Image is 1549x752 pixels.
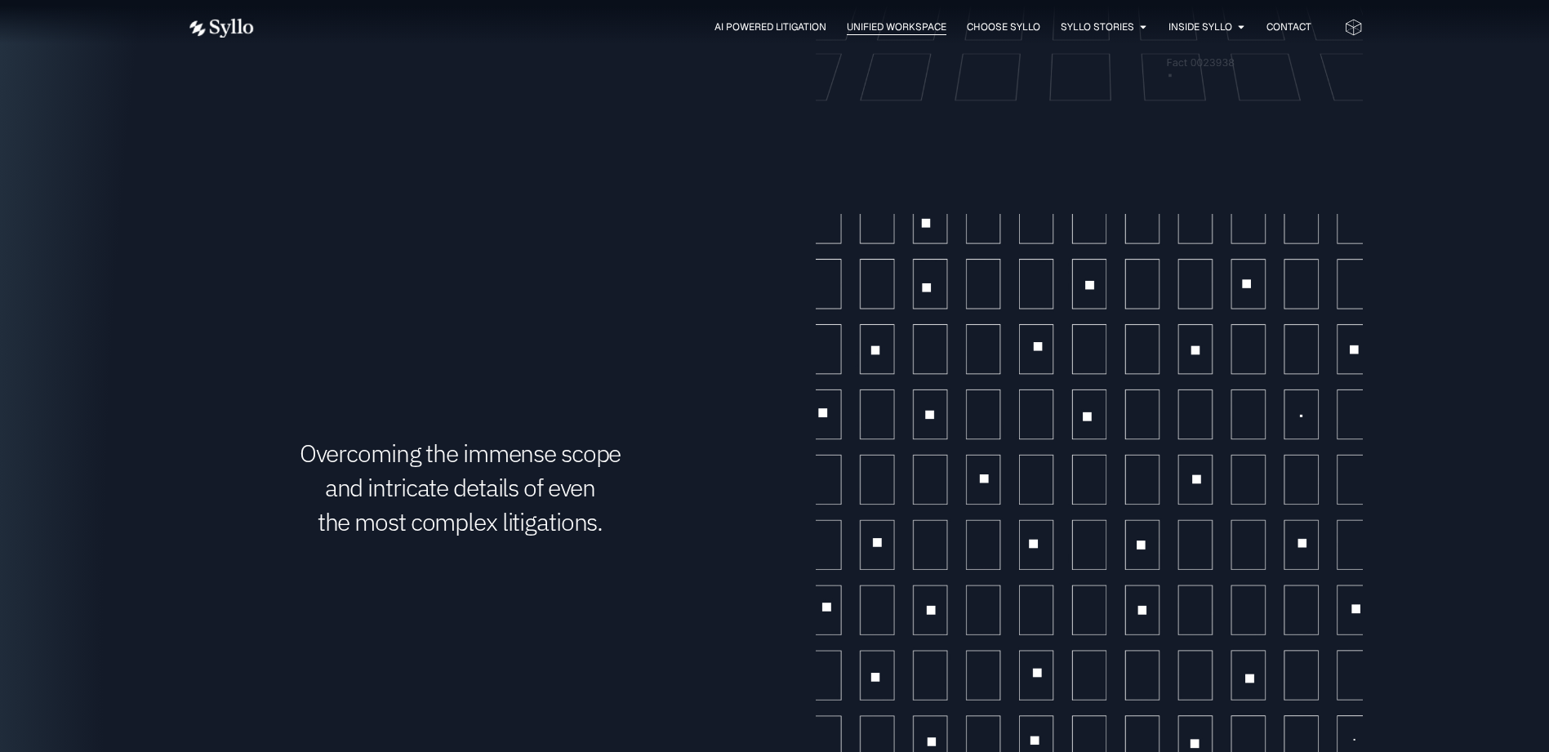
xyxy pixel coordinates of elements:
[714,20,826,34] a: AI Powered Litigation
[1266,20,1311,34] a: Contact
[1061,20,1134,34] a: Syllo Stories
[287,20,1311,35] nav: Menu
[287,20,1311,35] div: Menu Toggle
[967,20,1040,34] a: Choose Syllo
[187,436,734,539] h1: Overcoming the immense scope and intricate details of even the most complex litigations.
[187,18,254,38] img: white logo
[847,20,946,34] a: Unified Workspace
[1168,20,1232,34] a: Inside Syllo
